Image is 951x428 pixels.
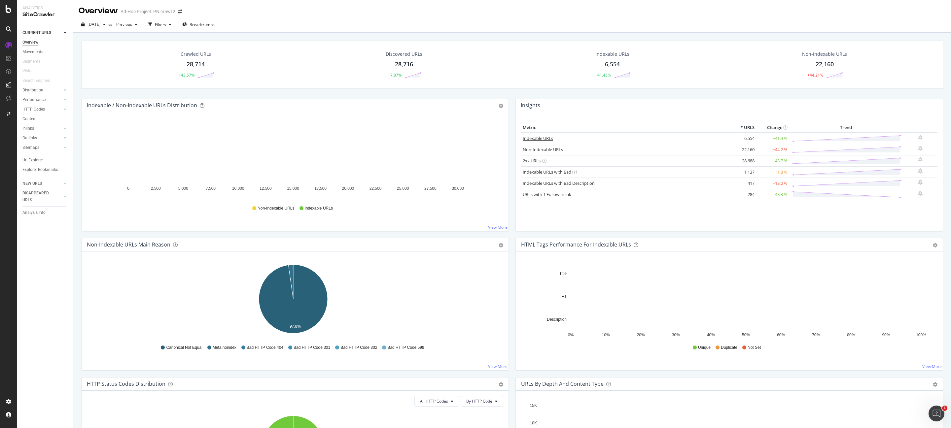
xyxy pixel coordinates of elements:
[789,123,903,133] th: Trend
[756,144,789,155] td: +44.2 %
[388,72,402,78] div: +7.87%
[748,345,761,350] span: Not Set
[370,186,382,191] text: 22,500
[258,206,294,211] span: Non-Indexable URLs
[637,333,645,337] text: 20%
[247,345,283,350] span: Bad HTTP Code 404
[395,60,413,69] div: 28,716
[22,190,62,204] a: DISAPPEARED URLS
[942,406,947,411] span: 1
[190,22,215,27] span: Breadcrumbs
[420,398,448,404] span: All HTTP Codes
[87,102,197,109] div: Indexable / Non-Indexable URLs Distribution
[178,186,188,191] text: 5,000
[87,262,499,339] svg: A chart.
[523,158,541,164] a: 2xx URLs
[698,345,711,350] span: Unique
[179,72,194,78] div: +43.57%
[22,68,32,75] div: Visits
[521,262,933,339] svg: A chart.
[22,106,45,113] div: HTTP Codes
[918,135,923,140] div: bell-plus
[488,224,508,230] a: View More
[847,333,855,337] text: 80%
[523,147,563,152] a: Non-Indexable URLs
[530,421,537,425] text: 10K
[756,189,789,200] td: -43.3 %
[22,180,62,187] a: NEW URLS
[414,396,459,407] button: All HTTP Codes
[22,68,39,75] a: Visits
[127,186,129,191] text: 0
[22,144,39,151] div: Sitemaps
[812,333,820,337] text: 70%
[499,382,503,387] div: gear
[22,77,56,84] a: Search Engines
[22,157,43,164] div: Url Explorer
[79,5,118,16] div: Overview
[721,345,737,350] span: Duplicate
[595,51,629,57] div: Indexable URLs
[340,345,377,350] span: Bad HTTP Code 302
[22,157,68,164] a: Url Explorer
[922,364,942,369] a: View More
[290,324,301,329] text: 97.8%
[730,155,756,166] td: 28,688
[521,101,540,110] h4: Insights
[605,60,620,69] div: 6,554
[562,294,567,299] text: H1
[568,333,574,337] text: 0%
[523,169,578,175] a: Indexable URLs with Bad H1
[87,380,165,387] div: HTTP Status Codes Distribution
[22,77,50,84] div: Search Engines
[397,186,409,191] text: 25,000
[88,21,100,27] span: 2025 Aug. 29th
[22,49,68,55] a: Movements
[22,58,47,65] a: Segments
[918,146,923,151] div: bell-plus
[521,380,604,387] div: URLs by Depth and Content Type
[22,115,68,122] a: Content
[756,133,789,144] td: +41.4 %
[521,123,730,133] th: Metric
[918,180,923,185] div: bell-plus
[730,133,756,144] td: 6,554
[488,364,508,369] a: View More
[22,144,62,151] a: Sitemaps
[22,166,68,173] a: Explorer Bookmarks
[287,186,299,191] text: 15,000
[22,5,68,11] div: Analytics
[802,51,847,57] div: Non-Indexable URLs
[672,333,680,337] text: 30%
[22,39,38,46] div: Overview
[87,123,499,199] svg: A chart.
[387,345,424,350] span: Bad HTTP Code 599
[730,166,756,178] td: 1,137
[294,345,330,350] span: Bad HTTP Code 301
[933,243,937,247] div: gear
[146,19,174,30] button: Filters
[314,186,327,191] text: 17,500
[114,21,132,27] span: Previous
[523,135,553,141] a: Indexable URLs
[87,241,170,248] div: Non-Indexable URLs Main Reason
[187,60,205,69] div: 28,714
[305,206,333,211] span: Indexable URLs
[22,58,40,65] div: Segments
[22,209,68,216] a: Analysis Info
[452,186,464,191] text: 30,000
[742,333,750,337] text: 50%
[22,166,58,173] div: Explorer Bookmarks
[547,317,567,322] text: Description
[882,333,890,337] text: 90%
[22,209,46,216] div: Analysis Info
[730,189,756,200] td: 284
[22,125,34,132] div: Inlinks
[121,8,175,15] div: Ad-Hoc Project: PN crawl 2
[232,186,244,191] text: 10,000
[22,49,43,55] div: Movements
[466,398,492,404] span: By HTTP Code
[918,191,923,196] div: bell-plus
